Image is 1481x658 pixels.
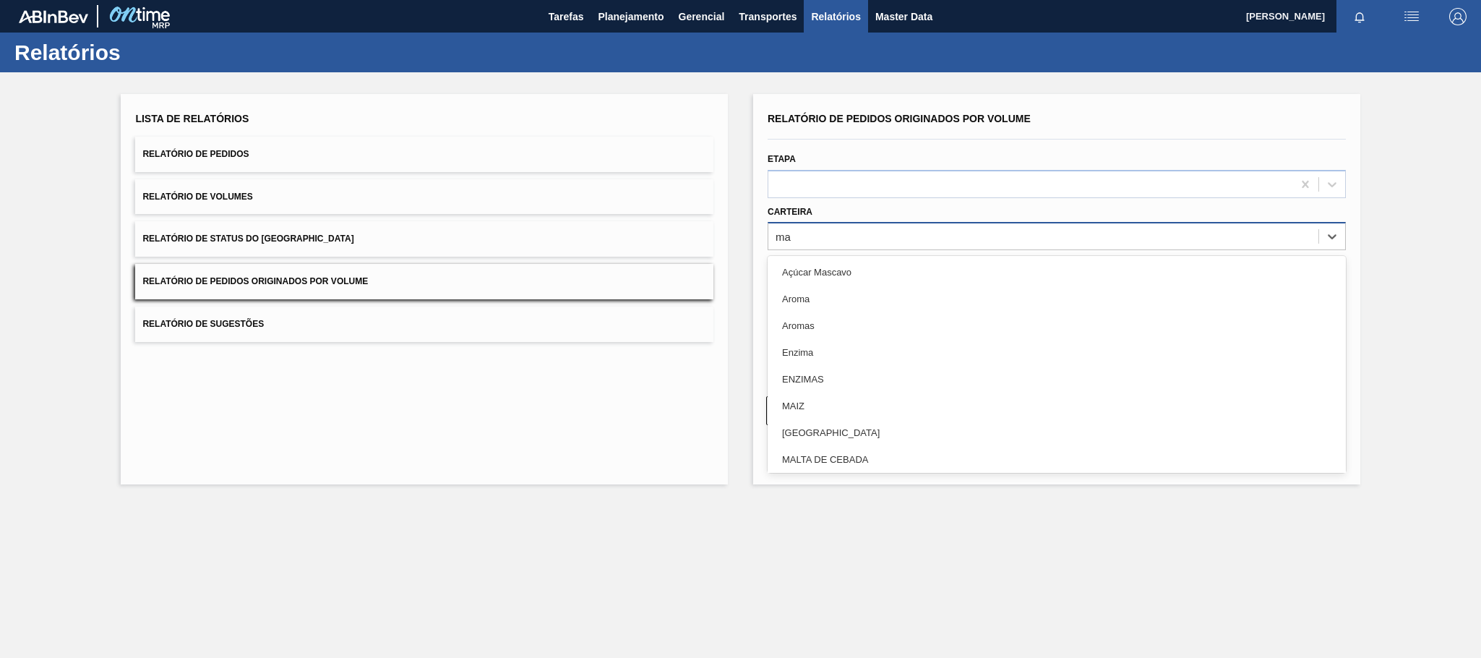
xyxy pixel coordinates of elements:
[679,8,725,25] span: Gerencial
[1403,8,1420,25] img: userActions
[768,113,1031,124] span: Relatório de Pedidos Originados por Volume
[135,307,713,342] button: Relatório de Sugestões
[142,276,368,286] span: Relatório de Pedidos Originados por Volume
[135,113,249,124] span: Lista de Relatórios
[768,446,1346,473] div: MALTA DE CEBADA
[768,393,1346,419] div: MAIZ
[766,396,1049,425] button: Limpar
[549,8,584,25] span: Tarefas
[1449,8,1467,25] img: Logout
[768,154,796,164] label: Etapa
[135,179,713,215] button: Relatório de Volumes
[768,419,1346,446] div: [GEOGRAPHIC_DATA]
[768,286,1346,312] div: Aroma
[811,8,860,25] span: Relatórios
[142,234,353,244] span: Relatório de Status do [GEOGRAPHIC_DATA]
[739,8,797,25] span: Transportes
[768,312,1346,339] div: Aromas
[135,264,713,299] button: Relatório de Pedidos Originados por Volume
[14,44,271,61] h1: Relatórios
[768,207,812,217] label: Carteira
[768,339,1346,366] div: Enzima
[135,221,713,257] button: Relatório de Status do [GEOGRAPHIC_DATA]
[19,10,88,23] img: TNhmsLtSVTkK8tSr43FrP2fwEKptu5GPRR3wAAAABJRU5ErkJggg==
[768,259,1346,286] div: Açúcar Mascavo
[768,366,1346,393] div: ENZIMAS
[142,192,252,202] span: Relatório de Volumes
[135,137,713,172] button: Relatório de Pedidos
[142,319,264,329] span: Relatório de Sugestões
[142,149,249,159] span: Relatório de Pedidos
[1336,7,1383,27] button: Notificações
[875,8,932,25] span: Master Data
[598,8,664,25] span: Planejamento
